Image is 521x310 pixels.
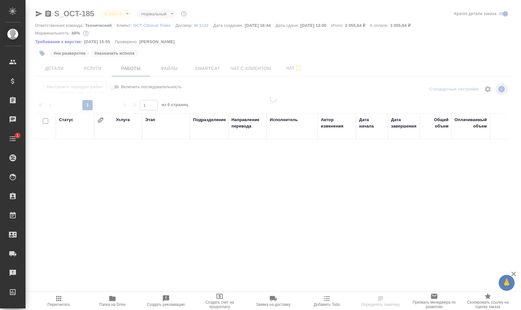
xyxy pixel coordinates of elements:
[455,117,487,129] div: Оплачиваемый объем
[270,117,298,123] div: Исполнитель
[145,117,155,123] div: Этап
[423,117,449,129] div: Общий объем
[321,117,353,129] div: Автор изменения
[12,132,22,139] span: 1
[116,117,130,123] div: Услуга
[193,117,226,123] div: Подразделение
[231,117,263,129] div: Направление перевода
[391,117,417,129] div: Дата завершения
[2,131,24,147] a: 1
[97,117,104,123] button: Сгруппировать
[359,117,385,129] div: Дата начала
[59,117,73,123] div: Статус
[501,276,512,290] span: 🙏
[499,275,515,291] button: 🙏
